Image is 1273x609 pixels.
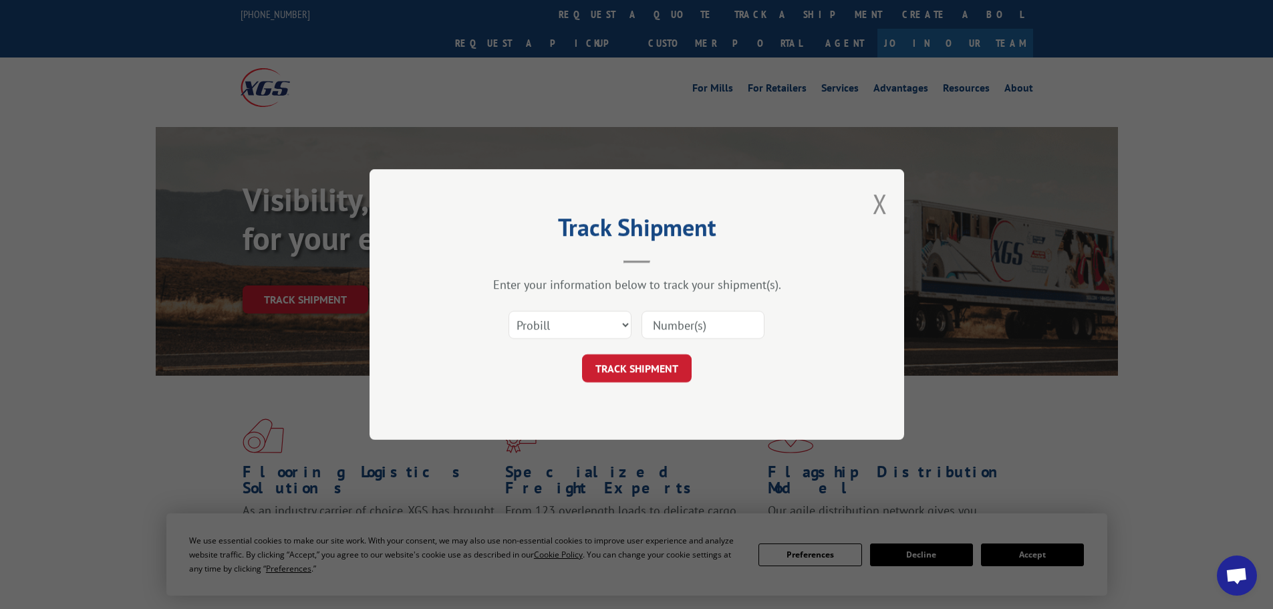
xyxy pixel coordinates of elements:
div: Enter your information below to track your shipment(s). [436,277,837,292]
input: Number(s) [642,311,764,339]
div: Open chat [1217,556,1257,596]
button: Close modal [873,186,887,221]
button: TRACK SHIPMENT [582,354,692,382]
h2: Track Shipment [436,218,837,243]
